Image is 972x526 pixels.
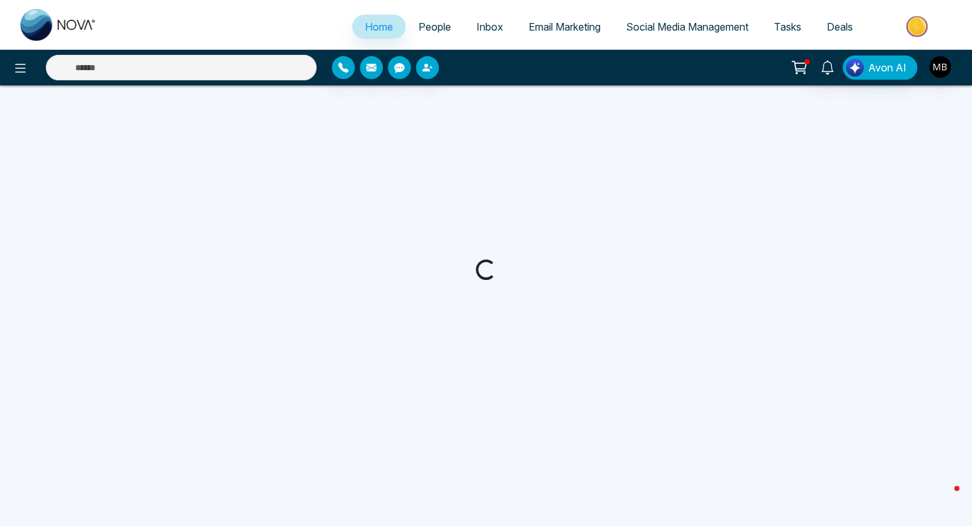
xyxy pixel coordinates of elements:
img: Nova CRM Logo [20,9,97,41]
img: User Avatar [929,56,951,78]
span: Inbox [476,20,503,33]
span: People [418,20,451,33]
span: Email Marketing [529,20,601,33]
a: People [406,15,464,39]
a: Home [352,15,406,39]
span: Deals [827,20,853,33]
img: Lead Flow [846,59,864,77]
button: Avon AI [843,55,917,80]
span: Tasks [774,20,801,33]
span: Home [365,20,393,33]
a: Tasks [761,15,814,39]
a: Deals [814,15,866,39]
a: Inbox [464,15,516,39]
a: Social Media Management [613,15,761,39]
iframe: Intercom live chat [929,483,959,513]
span: Avon AI [868,60,906,75]
span: Social Media Management [626,20,748,33]
a: Email Marketing [516,15,613,39]
img: Market-place.gif [872,12,964,41]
